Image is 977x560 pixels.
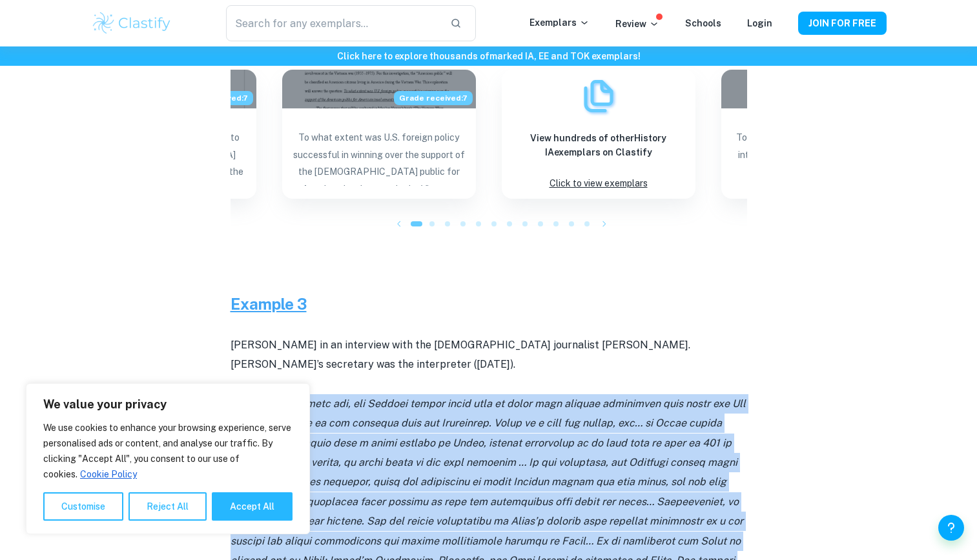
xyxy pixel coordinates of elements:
p: [PERSON_NAME] in an interview with the [DEMOGRAPHIC_DATA] journalist [PERSON_NAME]. [PERSON_NAME]... [231,335,747,375]
p: To what extent was FDR governmental intervention responsible for the end of the Great Depression ... [732,129,905,186]
p: To what extent was U.S. foreign policy successful in winning over the support of the [DEMOGRAPHIC... [293,129,466,186]
a: Login [747,18,772,28]
img: Exemplars [579,77,618,115]
a: Blog exemplar: To what extent was U.S. foreign policy sGrade received:7To what extent was U.S. fo... [282,70,476,199]
span: Grade received: 7 [394,91,473,105]
p: Review [615,17,659,31]
button: Reject All [129,492,207,521]
button: Accept All [212,492,293,521]
h6: Click here to explore thousands of marked IA, EE and TOK exemplars ! [3,49,974,63]
a: Cookie Policy [79,468,138,480]
img: Clastify logo [91,10,173,36]
p: Exemplars [530,15,590,30]
p: We use cookies to enhance your browsing experience, serve personalised ads or content, and analys... [43,420,293,482]
u: Example 3 [231,295,307,313]
button: JOIN FOR FREE [798,12,887,35]
a: Blog exemplar: To what extent was FDR governmental intTo what extent was FDR governmental interve... [721,70,915,199]
a: Schools [685,18,721,28]
h6: View hundreds of other History IA exemplars on Clastify [512,131,685,159]
div: We value your privacy [26,383,310,534]
input: Search for any exemplars... [226,5,439,41]
a: ExemplarsView hundreds of otherHistory IAexemplars on ClastifyClick to view exemplars [502,70,695,199]
p: We value your privacy [43,397,293,412]
button: Help and Feedback [938,515,964,541]
button: Customise [43,492,123,521]
p: Click to view exemplars [550,175,648,192]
